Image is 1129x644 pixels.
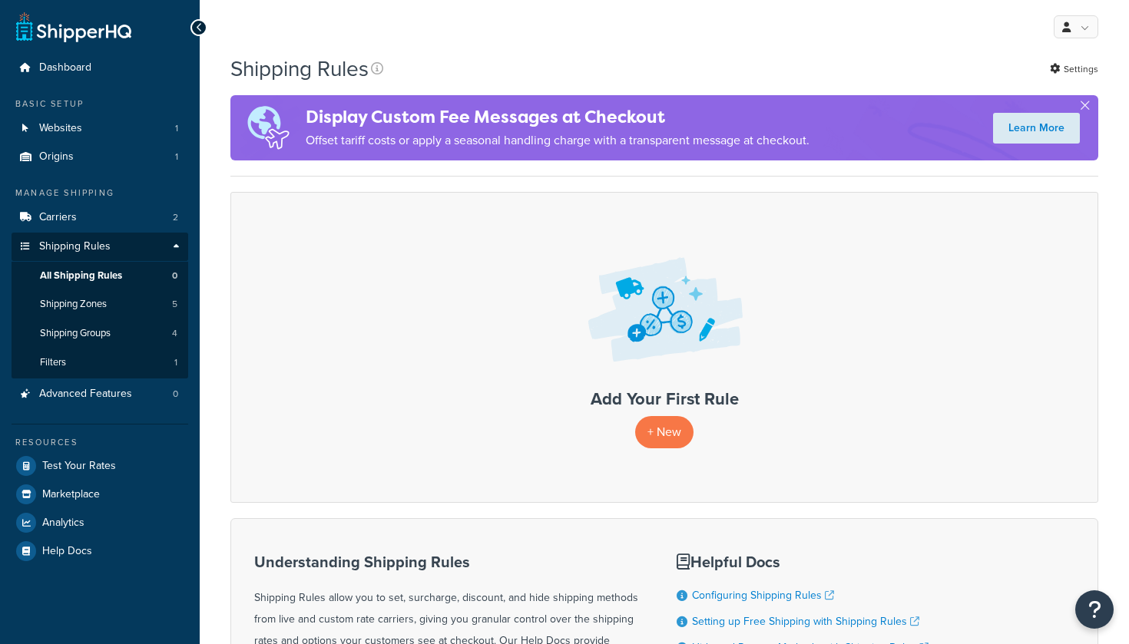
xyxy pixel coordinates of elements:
li: Shipping Zones [12,290,188,319]
span: 1 [175,150,178,163]
span: 2 [173,211,178,224]
span: Websites [39,122,82,135]
li: Websites [12,114,188,143]
a: Analytics [12,509,188,537]
span: Shipping Zones [40,298,107,311]
span: Advanced Features [39,388,132,401]
span: 5 [172,298,177,311]
a: All Shipping Rules 0 [12,262,188,290]
a: Shipping Groups 4 [12,319,188,348]
a: Help Docs [12,537,188,565]
a: Websites 1 [12,114,188,143]
a: Origins 1 [12,143,188,171]
a: Advanced Features 0 [12,380,188,408]
h1: Shipping Rules [230,54,369,84]
a: Setting up Free Shipping with Shipping Rules [692,613,919,629]
a: Test Your Rates [12,452,188,480]
span: 4 [172,327,177,340]
div: Resources [12,436,188,449]
li: Carriers [12,203,188,232]
a: Shipping Rules [12,233,188,261]
h3: Understanding Shipping Rules [254,553,638,570]
div: Manage Shipping [12,187,188,200]
li: Filters [12,348,188,377]
a: Settings [1050,58,1098,80]
span: Help Docs [42,545,92,558]
span: Shipping Groups [40,327,111,340]
span: 1 [175,122,178,135]
span: Filters [40,356,66,369]
a: Shipping Zones 5 [12,290,188,319]
span: Dashboard [39,61,91,74]
span: Origins [39,150,74,163]
h4: Display Custom Fee Messages at Checkout [306,104,810,130]
div: Basic Setup [12,97,188,111]
span: 1 [174,356,177,369]
p: + New [635,416,694,447]
button: Open Resource Center [1075,590,1114,629]
span: Carriers [39,211,77,224]
a: Marketplace [12,481,188,508]
a: Filters 1 [12,348,188,377]
span: 0 [172,269,177,282]
li: All Shipping Rules [12,262,188,290]
p: Offset tariff costs or apply a seasonal handling charge with a transparent message at checkout. [306,130,810,151]
li: Origins [12,143,188,171]
a: Dashboard [12,54,188,82]
img: duties-banner-06bc72dcb5fe05cb3f9472aba00be2ae8eb53ab6f0d8bb03d382ba314ac3c341.png [230,95,306,160]
h3: Helpful Docs [677,553,929,570]
span: Shipping Rules [39,240,111,253]
a: Learn More [993,113,1080,144]
span: 0 [173,388,178,401]
span: Marketplace [42,488,100,501]
span: Test Your Rates [42,460,116,473]
a: Carriers 2 [12,203,188,232]
a: Configuring Shipping Rules [692,587,834,603]
span: All Shipping Rules [40,269,122,282]
a: ShipperHQ Home [16,12,131,42]
li: Shipping Rules [12,233,188,378]
li: Shipping Groups [12,319,188,348]
h3: Add Your First Rule [247,390,1082,408]
li: Advanced Features [12,380,188,408]
span: Analytics [42,517,84,530]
